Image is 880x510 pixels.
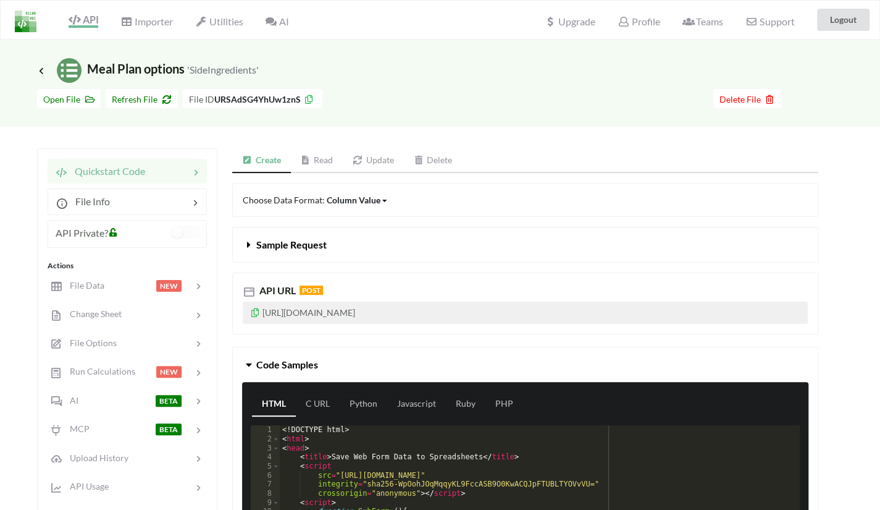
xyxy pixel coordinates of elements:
[62,280,104,291] span: File Data
[251,425,280,435] div: 1
[251,435,280,444] div: 2
[387,392,446,417] a: Javascript
[214,94,301,104] b: URSAdSG4YhUw1znS
[37,89,101,108] button: Open File
[296,392,340,417] a: C URL
[68,195,110,207] span: File Info
[251,471,280,480] div: 6
[15,11,36,32] img: LogoIcon.png
[156,423,182,435] span: BETA
[291,148,343,173] a: Read
[618,15,660,27] span: Profile
[682,15,723,27] span: Teams
[251,453,280,462] div: 4
[62,366,135,376] span: Run Calculations
[62,453,128,463] span: Upload History
[156,280,182,292] span: NEW
[69,14,98,25] span: API
[106,89,178,108] button: Refresh File
[233,227,818,262] button: Sample Request
[251,489,280,498] div: 8
[300,286,323,295] span: POST
[251,462,280,471] div: 5
[817,9,870,31] button: Logout
[404,148,463,173] a: Delete
[67,165,145,177] span: Quickstart Code
[120,15,172,27] span: Importer
[57,58,82,83] img: /static/media/sheets.7a1b7961.svg
[48,260,207,271] div: Actions
[545,17,595,27] span: Upgrade
[343,148,404,173] a: Update
[243,302,808,324] p: [URL][DOMAIN_NAME]
[62,395,78,406] span: AI
[156,395,182,407] span: BETA
[232,148,291,173] a: Create
[713,89,781,108] button: Delete File
[195,15,243,27] span: Utilities
[243,195,388,205] span: Choose Data Format:
[340,392,387,417] a: Python
[62,423,90,434] span: MCP
[251,498,280,508] div: 9
[252,392,296,417] a: HTML
[257,284,296,296] span: API URL
[485,392,523,417] a: PHP
[446,392,485,417] a: Ruby
[62,308,122,319] span: Change Sheet
[745,17,794,27] span: Support
[187,64,259,75] small: 'SideIngredients'
[265,15,288,27] span: AI
[112,94,172,104] span: Refresh File
[233,347,818,382] button: Code Samples
[719,94,775,104] span: Delete File
[256,359,318,370] span: Code Samples
[256,239,327,250] span: Sample Request
[189,94,214,104] span: File ID
[62,338,117,348] span: File Options
[37,61,259,76] span: Meal Plan options
[327,193,380,206] div: Column Value
[251,444,280,453] div: 3
[62,481,109,491] span: API Usage
[156,366,182,378] span: NEW
[43,94,94,104] span: Open File
[251,480,280,489] div: 7
[56,227,108,239] span: API Private?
